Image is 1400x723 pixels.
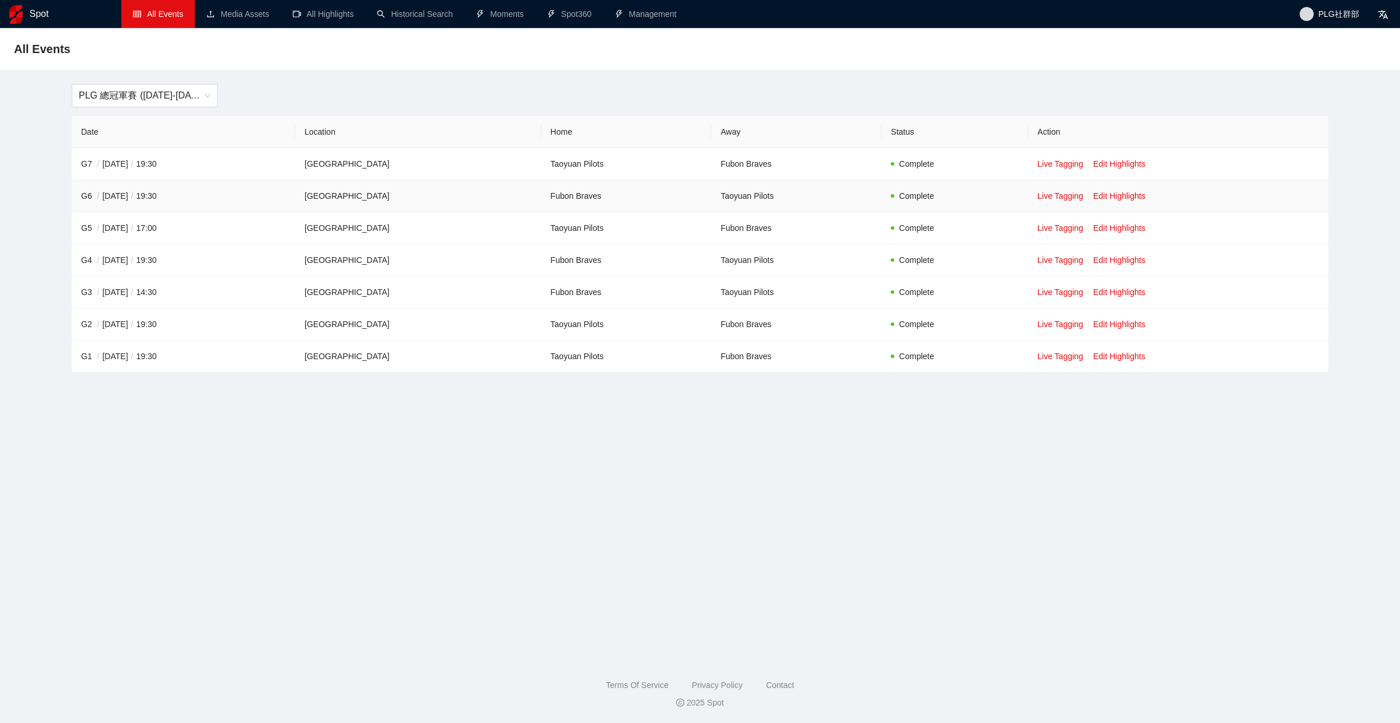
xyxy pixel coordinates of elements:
td: Taoyuan Pilots [711,180,881,212]
span: / [94,223,103,233]
span: / [94,287,103,297]
td: G4 [DATE] 19:30 [72,244,295,276]
a: Live Tagging [1038,159,1083,169]
span: Complete [899,159,934,169]
span: / [128,223,136,233]
a: Live Tagging [1038,352,1083,361]
th: Date [72,116,295,148]
td: [GEOGRAPHIC_DATA] [295,341,541,373]
td: Fubon Braves [711,341,881,373]
a: Live Tagging [1038,223,1083,233]
td: Taoyuan Pilots [711,276,881,308]
td: Taoyuan Pilots [541,148,712,180]
th: Home [541,116,712,148]
td: Taoyuan Pilots [711,244,881,276]
span: All Events [147,9,183,19]
span: All Events [14,40,71,58]
span: Complete [899,352,934,361]
a: video-cameraAll Highlights [293,9,354,19]
div: 2025 Spot [9,696,1391,709]
span: Complete [899,287,934,297]
th: Location [295,116,541,148]
th: Status [881,116,1028,148]
img: logo [9,5,23,24]
a: uploadMedia Assets [206,9,269,19]
td: [GEOGRAPHIC_DATA] [295,148,541,180]
a: Edit Highlights [1093,159,1146,169]
span: Complete [899,223,934,233]
span: Complete [899,255,934,265]
td: [GEOGRAPHIC_DATA] [295,308,541,341]
span: / [128,352,136,361]
a: Live Tagging [1038,287,1083,297]
td: Fubon Braves [711,308,881,341]
td: G1 [DATE] 19:30 [72,341,295,373]
a: Privacy Policy [692,680,743,690]
span: table [133,10,141,18]
span: / [128,320,136,329]
a: Contact [766,680,794,690]
a: Edit Highlights [1093,287,1146,297]
a: thunderboltManagement [615,9,677,19]
th: Action [1028,116,1328,148]
a: Live Tagging [1038,191,1083,201]
td: Taoyuan Pilots [541,341,712,373]
a: Terms Of Service [606,680,668,690]
td: G5 [DATE] 17:00 [72,212,295,244]
td: Fubon Braves [541,180,712,212]
a: Edit Highlights [1093,191,1146,201]
a: thunderboltSpot360 [547,9,591,19]
td: [GEOGRAPHIC_DATA] [295,244,541,276]
span: / [128,191,136,201]
span: / [94,320,103,329]
a: Edit Highlights [1093,352,1146,361]
td: [GEOGRAPHIC_DATA] [295,212,541,244]
span: / [94,159,103,169]
td: [GEOGRAPHIC_DATA] [295,276,541,308]
td: Taoyuan Pilots [541,212,712,244]
a: thunderboltMoments [476,9,524,19]
span: / [128,159,136,169]
td: G7 [DATE] 19:30 [72,148,295,180]
a: Live Tagging [1038,255,1083,265]
a: Edit Highlights [1093,223,1146,233]
span: / [94,255,103,265]
th: Away [711,116,881,148]
td: G2 [DATE] 19:30 [72,308,295,341]
a: Edit Highlights [1093,255,1146,265]
td: Fubon Braves [711,212,881,244]
td: Taoyuan Pilots [541,308,712,341]
span: / [128,287,136,297]
a: searchHistorical Search [377,9,453,19]
td: G3 [DATE] 14:30 [72,276,295,308]
a: Edit Highlights [1093,320,1146,329]
span: / [128,255,136,265]
span: Complete [899,191,934,201]
td: G6 [DATE] 19:30 [72,180,295,212]
td: [GEOGRAPHIC_DATA] [295,180,541,212]
span: Complete [899,320,934,329]
span: PLG 總冠軍賽 (2024-2025) [79,85,211,107]
span: / [94,191,103,201]
span: copyright [676,699,684,707]
td: Fubon Braves [541,244,712,276]
a: Live Tagging [1038,320,1083,329]
span: / [94,352,103,361]
td: Fubon Braves [541,276,712,308]
td: Fubon Braves [711,148,881,180]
